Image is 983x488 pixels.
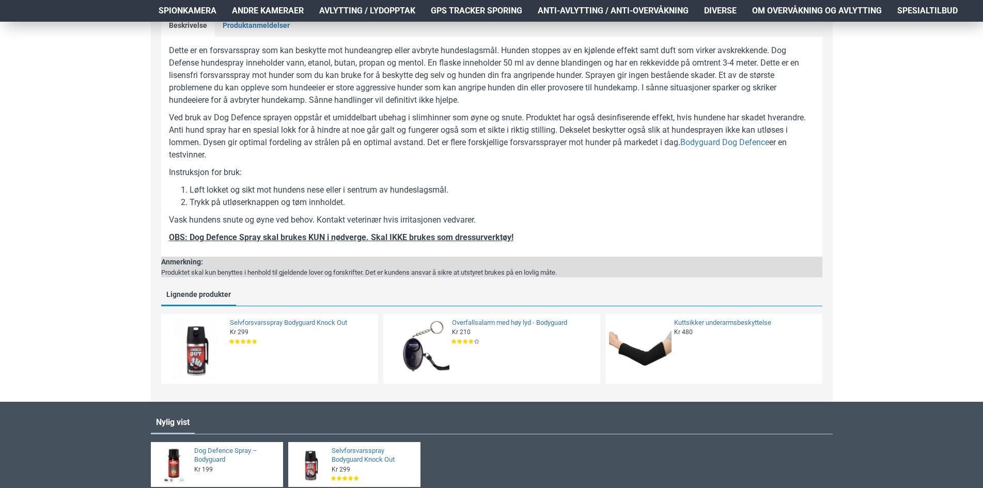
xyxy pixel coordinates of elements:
img: Dog Defence Spray – Bodyguard [154,446,192,483]
span: Avlytting / Lydopptak [319,5,415,17]
span: Om overvåkning og avlytting [752,5,882,17]
span: GPS Tracker Sporing [431,5,522,17]
img: Selvforsvarsspray Bodyguard Knock Out [165,318,228,381]
a: Selvforsvarsspray Bodyguard Knock Out [230,319,371,327]
li: Løft lokket og sikt mot hundens nese eller i sentrum av hundeslagsmål. [190,184,815,196]
a: Dog Defence Spray – Bodyguard [194,447,276,464]
p: Dette er en forsvarsspray som kan beskytte mot hundeangrep eller avbryte hundeslagsmål. Hunden st... [169,44,815,106]
span: Kr 210 [452,328,471,336]
span: Spionkamera [159,5,216,17]
a: Produktanmeldelser [215,15,298,37]
img: Overfallsalarm med høy lyd - Bodyguard [387,318,450,381]
a: Beskrivelse [161,15,215,37]
div: Produktet skal kun benyttes i henhold til gjeldende lover og forskrifter. Det er kundens ansvar å... [161,267,557,278]
span: Kr 299 [230,328,248,336]
p: Instruksjon for bruk: [169,166,815,179]
span: Kr 299 [332,465,350,474]
a: Selvforsvarsspray Bodyguard Knock Out [332,447,414,464]
a: Kuttsikker underarmsbeskyttelse [674,319,816,327]
a: Lignende produkter [161,288,236,305]
div: Anmerkning: [161,257,557,267]
span: Andre kameraer [232,5,304,17]
span: Kr 480 [674,328,693,336]
span: Kr 199 [194,465,213,474]
a: Bodyguard Dog Defence [680,136,769,149]
p: Ved bruk av Dog Defence sprayen oppstår et umiddelbart ubehag i slimhinner som øyne og snute. Pro... [169,112,815,161]
span: Anti-avlytting / Anti-overvåkning [538,5,689,17]
li: Trykk på utløserknappen og tøm innholdet. [190,196,815,209]
span: Diverse [704,5,737,17]
img: Selvforsvarsspray Bodyguard Knock Out [292,446,330,483]
span: Spesialtilbud [897,5,958,17]
u: OBS: Dog Defence Spray skal brukes KUN i nødverge. Skal IKKE brukes som dressurverktøy! [169,232,513,242]
img: Kuttsikker underarmsbeskyttelse [609,318,672,381]
a: Overfallsalarm med høy lyd - Bodyguard [452,319,594,327]
a: Nylig vist [151,412,195,433]
p: Vask hundens snute og øyne ved behov. Kontakt veterinær hvis irritasjonen vedvarer. [169,214,815,226]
